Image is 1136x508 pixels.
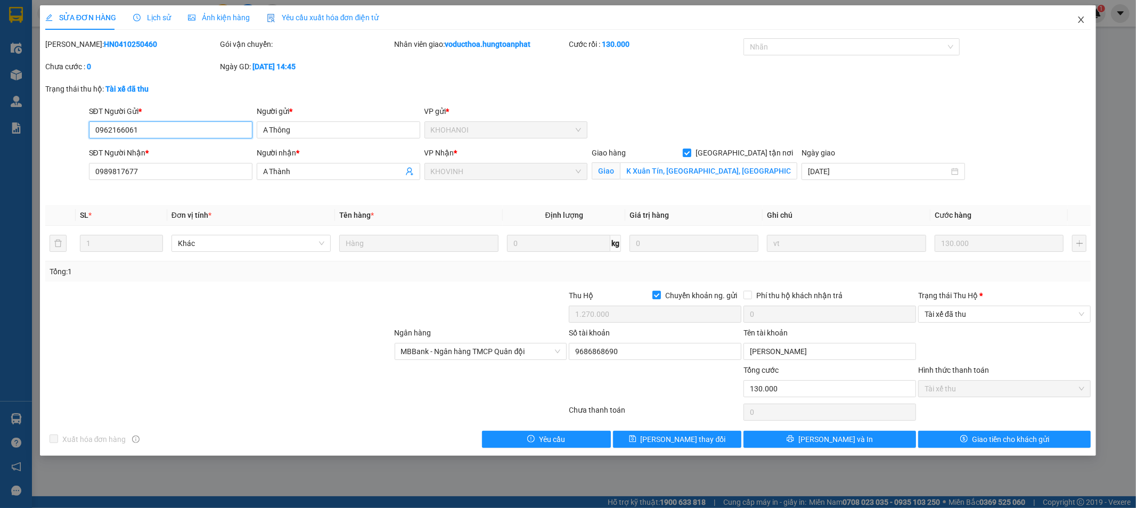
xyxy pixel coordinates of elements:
[918,431,1091,448] button: dollarGiao tiền cho khách gửi
[424,105,588,117] div: VP gửi
[972,433,1049,445] span: Giao tiền cho khách gửi
[257,147,420,159] div: Người nhận
[935,211,971,219] span: Cước hàng
[267,13,379,22] span: Yêu cầu xuất hóa đơn điện tử
[743,366,779,374] span: Tổng cước
[787,435,794,444] span: printer
[763,205,930,226] th: Ghi chú
[178,235,324,251] span: Khác
[133,13,171,22] span: Lịch sử
[592,162,620,179] span: Giao
[767,235,926,252] input: Ghi Chú
[1072,235,1086,252] button: plus
[395,38,567,50] div: Nhân viên giao:
[105,85,149,93] b: Tài xế đã thu
[395,329,431,337] label: Ngân hàng
[50,235,67,252] button: delete
[87,62,91,71] b: 0
[171,211,211,219] span: Đơn vị tính
[220,61,393,72] div: Ngày GD:
[257,105,420,117] div: Người gửi
[482,431,611,448] button: exclamation-circleYêu cầu
[798,433,873,445] span: [PERSON_NAME] và In
[45,38,218,50] div: [PERSON_NAME]:
[220,38,393,50] div: Gói vận chuyển:
[743,343,916,360] input: Tên tài khoản
[569,38,741,50] div: Cước rồi :
[629,435,636,444] span: save
[641,433,726,445] span: [PERSON_NAME] thay đổi
[630,235,758,252] input: 0
[424,149,454,157] span: VP Nhận
[89,147,252,159] div: SĐT Người Nhận
[918,366,989,374] label: Hình thức thanh toán
[960,435,968,444] span: dollar
[569,291,593,300] span: Thu Hộ
[802,149,835,157] label: Ngày giao
[401,343,561,359] span: MBBank - Ngân hàng TMCP Quân đội
[691,147,797,159] span: [GEOGRAPHIC_DATA] tận nơi
[752,290,847,301] span: Phí thu hộ khách nhận trả
[743,329,788,337] label: Tên tài khoản
[925,306,1084,322] span: Tài xế đã thu
[592,149,626,157] span: Giao hàng
[267,14,275,22] img: icon
[45,14,53,21] span: edit
[188,14,195,21] span: picture
[445,40,531,48] b: voducthoa.hungtoanphat
[132,436,140,443] span: info-circle
[918,290,1091,301] div: Trạng thái Thu Hộ
[569,343,741,360] input: Số tài khoản
[45,61,218,72] div: Chưa cước :
[808,166,949,177] input: Ngày giao
[568,404,743,423] div: Chưa thanh toán
[602,40,630,48] b: 130.000
[610,235,621,252] span: kg
[661,290,741,301] span: Chuyển khoản ng. gửi
[50,266,438,277] div: Tổng: 1
[431,122,582,138] span: KHOHANOI
[405,167,414,176] span: user-add
[104,40,157,48] b: HN0410250460
[545,211,583,219] span: Định lượng
[527,435,535,444] span: exclamation-circle
[188,13,250,22] span: Ảnh kiện hàng
[89,105,252,117] div: SĐT Người Gửi
[1066,5,1096,35] button: Close
[45,83,261,95] div: Trạng thái thu hộ:
[339,235,498,252] input: VD: Bàn, Ghế
[431,163,582,179] span: KHOVINH
[620,162,797,179] input: Giao tận nơi
[339,211,374,219] span: Tên hàng
[569,329,610,337] label: Số tài khoản
[45,13,116,22] span: SỬA ĐƠN HÀNG
[539,433,565,445] span: Yêu cầu
[80,211,88,219] span: SL
[630,211,669,219] span: Giá trị hàng
[743,431,916,448] button: printer[PERSON_NAME] và In
[613,431,742,448] button: save[PERSON_NAME] thay đổi
[935,235,1064,252] input: 0
[252,62,296,71] b: [DATE] 14:45
[58,433,130,445] span: Xuất hóa đơn hàng
[1077,15,1085,24] span: close
[133,14,141,21] span: clock-circle
[925,381,1084,397] span: Tài xế thu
